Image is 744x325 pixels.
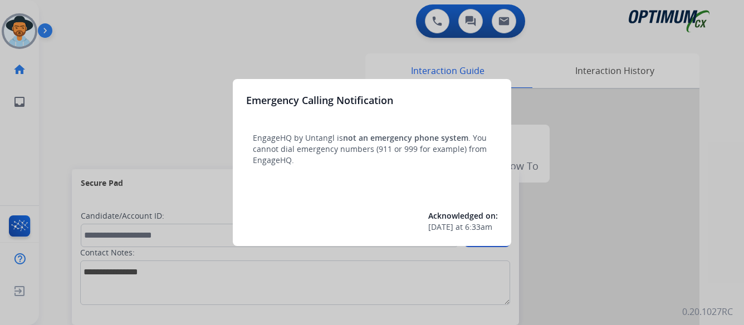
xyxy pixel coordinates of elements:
span: not an emergency phone system [343,132,468,143]
span: [DATE] [428,221,453,233]
div: at [428,221,498,233]
p: EngageHQ by Untangl is . You cannot dial emergency numbers (911 or 999 for example) from EngageHQ. [253,132,491,166]
span: Acknowledged on: [428,210,498,221]
h3: Emergency Calling Notification [246,92,393,108]
span: 6:33am [465,221,492,233]
p: 0.20.1027RC [682,305,733,318]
